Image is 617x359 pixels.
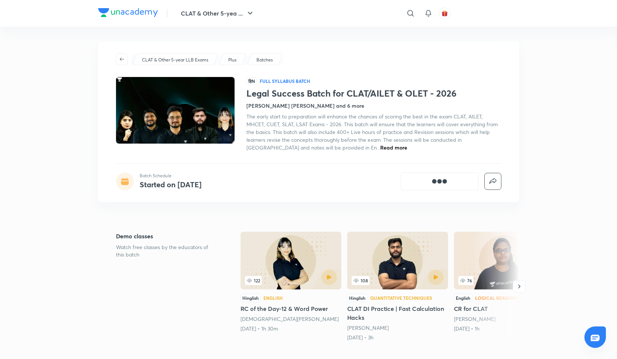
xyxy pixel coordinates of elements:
[241,315,339,322] a: [DEMOGRAPHIC_DATA][PERSON_NAME]
[458,276,474,285] span: 76
[347,324,448,332] div: Aman Chaturvedi
[347,232,448,341] a: CLAT DI Practice | Fast Calculation Hacks
[380,144,407,151] span: Read more
[116,244,217,258] p: Watch free classes by the educators of this batch
[140,57,209,63] a: CLAT & Other 5-year LLB Exams
[140,179,202,189] h4: Started on [DATE]
[241,325,341,332] div: 6th Aug • 1h 30m
[115,76,235,144] img: Thumbnail
[176,6,259,21] button: CLAT & Other 5-yea ...
[241,232,341,332] a: RC of the Day-12 & Word Power
[246,102,364,110] h4: [PERSON_NAME] [PERSON_NAME] and 6 more
[241,315,341,323] div: Vaishnavi Pandey
[454,304,555,313] h5: CR for CLAT
[245,276,262,285] span: 122
[454,315,495,322] a: [PERSON_NAME]
[227,57,238,63] a: Plus
[98,8,158,17] img: Company Logo
[246,88,501,99] h1: Legal Success Batch for CLAT/AILET & OLET - 2026
[140,172,202,179] p: Batch Schedule
[241,232,341,332] a: 122HinglishEnglishRC of the Day-12 & Word Power[DEMOGRAPHIC_DATA][PERSON_NAME][DATE] • 1h 30m
[241,304,341,313] h5: RC of the Day-12 & Word Power
[246,113,498,151] span: The early start to preparation will enhance the chances of scoring the best in the exam CLAT, AIL...
[347,334,448,341] div: 23rd Aug • 3h
[370,296,432,300] div: Quantitative Techniques
[441,10,448,17] img: avatar
[347,232,448,341] a: 108HinglishQuantitative TechniquesCLAT DI Practice | Fast Calculation Hacks[PERSON_NAME][DATE] • 3h
[246,77,257,85] span: हिN
[352,276,369,285] span: 108
[241,294,261,302] div: Hinglish
[228,57,236,63] p: Plus
[439,7,451,19] button: avatar
[256,57,273,63] p: Batches
[263,296,283,300] div: English
[454,315,555,323] div: Kriti Singh
[98,8,158,19] a: Company Logo
[255,57,274,63] a: Batches
[454,325,555,332] div: 20th Sep • 1h
[347,294,367,302] div: Hinglish
[401,172,478,190] button: [object Object]
[454,232,555,332] a: 76EnglishLogical ReasoningCR for CLAT[PERSON_NAME][DATE] • 1h
[260,78,310,84] p: Full Syllabus Batch
[347,324,389,331] a: [PERSON_NAME]
[454,294,472,302] div: English
[454,232,555,332] a: CR for CLAT
[347,304,448,322] h5: CLAT DI Practice | Fast Calculation Hacks
[142,57,208,63] p: CLAT & Other 5-year LLB Exams
[116,232,217,241] h5: Demo classes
